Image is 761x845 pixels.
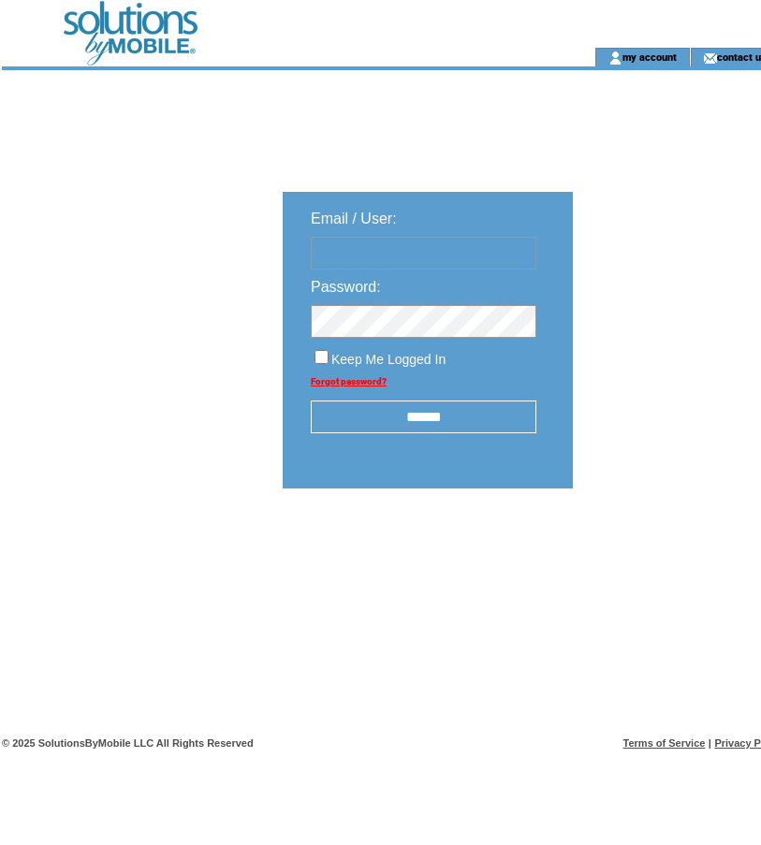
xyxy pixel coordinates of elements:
img: contact_us_icon.gif [703,51,717,66]
span: Keep Me Logged In [331,352,446,367]
a: Terms of Service [623,737,706,749]
a: Forgot password? [311,376,387,386]
span: Password: [311,279,381,295]
span: © 2025 SolutionsByMobile LLC All Rights Reserved [2,737,254,749]
a: my account [622,51,677,63]
span: | [709,737,711,749]
img: transparent.png [627,535,721,559]
span: Email / User: [311,211,397,226]
img: account_icon.gif [608,51,622,66]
